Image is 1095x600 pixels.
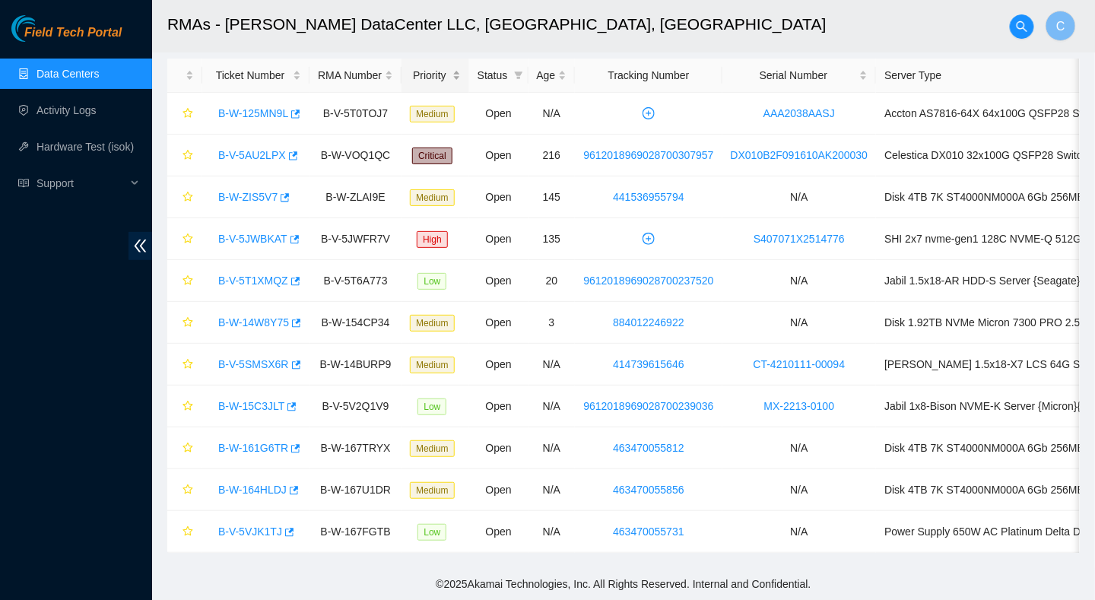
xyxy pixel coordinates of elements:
[469,135,528,176] td: Open
[182,233,193,246] span: star
[583,149,713,161] a: 9612018969028700307957
[417,231,448,248] span: High
[528,218,576,260] td: 135
[412,148,452,164] span: Critical
[469,93,528,135] td: Open
[478,67,508,84] span: Status
[182,108,193,120] span: star
[754,358,846,370] a: CT-4210111-00094
[309,135,401,176] td: B-W-VOQ1QC
[764,400,835,412] a: MX-2213-0100
[182,484,193,497] span: star
[309,176,401,218] td: B-W-ZLAI9E
[514,71,523,80] span: filter
[182,526,193,538] span: star
[722,427,877,469] td: N/A
[528,511,576,553] td: N/A
[129,232,152,260] span: double-left
[636,101,661,125] button: plus-circle
[722,469,877,511] td: N/A
[309,302,401,344] td: B-W-154CP34
[613,525,684,538] a: 463470055731
[636,227,661,251] button: plus-circle
[309,218,401,260] td: B-V-5JWFR7V
[218,275,288,287] a: B-V-5T1XMQZ
[613,191,684,203] a: 441536955794
[528,469,576,511] td: N/A
[754,233,845,245] a: S407071X2514776
[528,427,576,469] td: N/A
[182,401,193,413] span: star
[309,386,401,427] td: B-V-5V2Q1V9
[410,106,455,122] span: Medium
[583,275,713,287] a: 9612018969028700237520
[176,101,194,125] button: star
[410,189,455,206] span: Medium
[469,427,528,469] td: Open
[528,302,576,344] td: 3
[182,443,193,455] span: star
[469,344,528,386] td: Open
[575,59,722,93] th: Tracking Number
[528,260,576,302] td: 20
[722,176,877,218] td: N/A
[1011,21,1033,33] span: search
[176,268,194,293] button: star
[176,478,194,502] button: star
[583,400,713,412] a: 9612018969028700239036
[417,273,446,290] span: Low
[182,359,193,371] span: star
[218,107,288,119] a: B-W-125MN9L
[613,484,684,496] a: 463470055856
[528,93,576,135] td: N/A
[528,176,576,218] td: 145
[309,469,401,511] td: B-W-167U1DR
[176,143,194,167] button: star
[218,233,287,245] a: B-V-5JWBKAT
[36,168,126,198] span: Support
[309,344,401,386] td: B-W-14BURP9
[182,192,193,204] span: star
[1046,11,1076,41] button: C
[218,484,287,496] a: B-W-164HLDJ
[218,149,286,161] a: B-V-5AU2LPX
[410,482,455,499] span: Medium
[218,358,289,370] a: B-V-5SMSX6R
[613,316,684,329] a: 884012246922
[637,233,660,245] span: plus-circle
[637,107,660,119] span: plus-circle
[410,357,455,373] span: Medium
[410,315,455,332] span: Medium
[731,149,868,161] a: DX010B2F091610AK200030
[417,524,446,541] span: Low
[469,469,528,511] td: Open
[469,386,528,427] td: Open
[18,178,29,189] span: read
[24,26,122,40] span: Field Tech Portal
[528,344,576,386] td: N/A
[309,260,401,302] td: B-V-5T6A773
[1010,14,1034,39] button: search
[182,317,193,329] span: star
[176,352,194,376] button: star
[36,104,97,116] a: Activity Logs
[511,64,526,87] span: filter
[182,275,193,287] span: star
[763,107,835,119] a: AAA2038AASJ
[176,436,194,460] button: star
[36,141,134,153] a: Hardware Test (isok)
[176,185,194,209] button: star
[1056,17,1065,36] span: C
[176,227,194,251] button: star
[36,68,99,80] a: Data Centers
[528,135,576,176] td: 216
[469,260,528,302] td: Open
[722,302,877,344] td: N/A
[469,302,528,344] td: Open
[176,519,194,544] button: star
[613,442,684,454] a: 463470055812
[176,394,194,418] button: star
[309,427,401,469] td: B-W-167TRYX
[309,511,401,553] td: B-W-167FGTB
[11,27,122,47] a: Akamai TechnologiesField Tech Portal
